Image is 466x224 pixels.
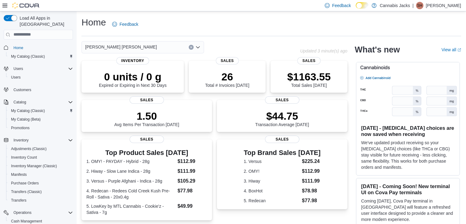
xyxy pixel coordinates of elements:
dd: $112.99 [177,158,207,165]
span: Customers [13,87,31,92]
button: Inventory [11,137,31,144]
span: Feedback [119,21,138,27]
div: Total Sales [DATE] [287,71,331,88]
span: My Catalog (Beta) [11,117,41,122]
span: Promotions [9,124,73,132]
dt: 3. Hiway [244,178,300,184]
span: Home [11,44,73,52]
span: My Catalog (Classic) [9,107,73,114]
span: My Catalog (Classic) [11,108,45,113]
p: $44.75 [255,110,309,122]
button: Operations [1,208,75,217]
button: Clear input [189,45,194,50]
span: Users [11,65,73,72]
button: My Catalog (Classic) [6,52,75,61]
dt: 4. BoxHot [244,188,300,194]
button: Inventory Manager (Classic) [6,162,75,170]
a: Inventory Manager (Classic) [9,162,59,170]
span: Sales [265,136,299,143]
div: Avg Items Per Transaction [DATE] [114,110,179,127]
dt: 3. Versus - Purple Afghani - Indica - 28g [86,178,175,184]
span: Adjustments (Classic) [9,145,73,153]
p: 26 [205,71,249,83]
a: My Catalog (Classic) [9,107,47,114]
h3: [DATE] - Coming Soon! New terminal UI on Cova Pay terminals [361,183,455,195]
svg: External link [457,48,461,52]
span: Transfers (Classic) [11,189,42,194]
span: Manifests [9,171,73,178]
h3: [DATE] - [MEDICAL_DATA] choices are now saved when receiving [361,125,455,137]
a: View allExternal link [441,47,461,52]
p: | [412,2,414,9]
button: Open list of options [195,45,200,50]
dt: 5. Redecan [244,198,300,204]
dt: 5. LowKey by MTL Cannabis - Cookie'z - Sativa - 7g [86,203,175,215]
p: [PERSON_NAME] [426,2,461,9]
span: Cash Management [11,219,42,224]
a: Purchase Orders [9,180,41,187]
span: Transfers [11,198,26,203]
span: Sales [297,57,320,64]
dd: $105.29 [177,177,207,185]
span: Adjustments (Classic) [11,146,47,151]
span: Customers [11,86,73,94]
span: Inventory Count [9,154,73,161]
button: Inventory Count [6,153,75,162]
a: Feedback [110,18,141,30]
button: Adjustments (Classic) [6,145,75,153]
p: Coming [DATE], Cova Pay terminal in [GEOGRAPHIC_DATA] will feature a refreshed user interface des... [361,198,455,222]
button: Catalog [11,98,28,106]
span: Sales [130,136,164,143]
span: Feedback [332,2,351,9]
span: Promotions [11,126,30,130]
h2: What's new [355,45,400,55]
button: Users [11,65,25,72]
span: Operations [11,209,73,216]
button: Inventory [1,136,75,145]
span: Sales [265,96,299,104]
span: Sales [216,57,239,64]
span: Users [9,74,73,81]
span: Home [13,45,23,50]
a: Manifests [9,171,29,178]
span: [PERSON_NAME] [PERSON_NAME] [85,43,157,51]
a: Promotions [9,124,32,132]
a: Transfers (Classic) [9,188,44,195]
span: Sales [130,96,164,104]
h3: Top Product Sales [DATE] [86,149,207,156]
dd: $77.98 [302,197,321,204]
a: Home [11,44,26,52]
p: Cannabis Jacks [380,2,410,9]
button: Catalog [1,98,75,106]
a: My Catalog (Beta) [9,116,43,123]
dd: $49.99 [177,203,207,210]
span: My Catalog (Classic) [11,54,45,59]
a: Inventory Count [9,154,40,161]
span: Load All Apps in [GEOGRAPHIC_DATA] [17,15,73,27]
dd: $112.99 [302,168,321,175]
h1: Home [81,16,106,29]
p: We've updated product receiving so your [MEDICAL_DATA] choices (like THCa or CBG) stay visible fo... [361,140,455,170]
dd: $77.98 [177,187,207,195]
span: Purchase Orders [11,181,39,186]
input: Dark Mode [356,2,369,9]
span: Operations [13,210,32,215]
button: Operations [11,209,34,216]
a: Customers [11,86,34,94]
dd: $111.99 [177,168,207,175]
span: SH [417,2,422,9]
button: Transfers (Classic) [6,187,75,196]
dd: $78.98 [302,187,321,195]
span: Users [11,75,21,80]
button: My Catalog (Beta) [6,115,75,124]
p: Updated 3 minute(s) ago [300,48,347,53]
span: Purchase Orders [9,180,73,187]
span: Users [13,66,23,71]
a: Adjustments (Classic) [9,145,49,153]
span: Catalog [13,100,26,105]
button: Promotions [6,124,75,132]
span: Inventory Manager (Classic) [11,164,57,168]
dt: 4. Redecan - Redees Cold Creek Kush Pre-Roll - Sativa - 20x0.4g [86,188,175,200]
span: My Catalog (Classic) [9,53,73,60]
